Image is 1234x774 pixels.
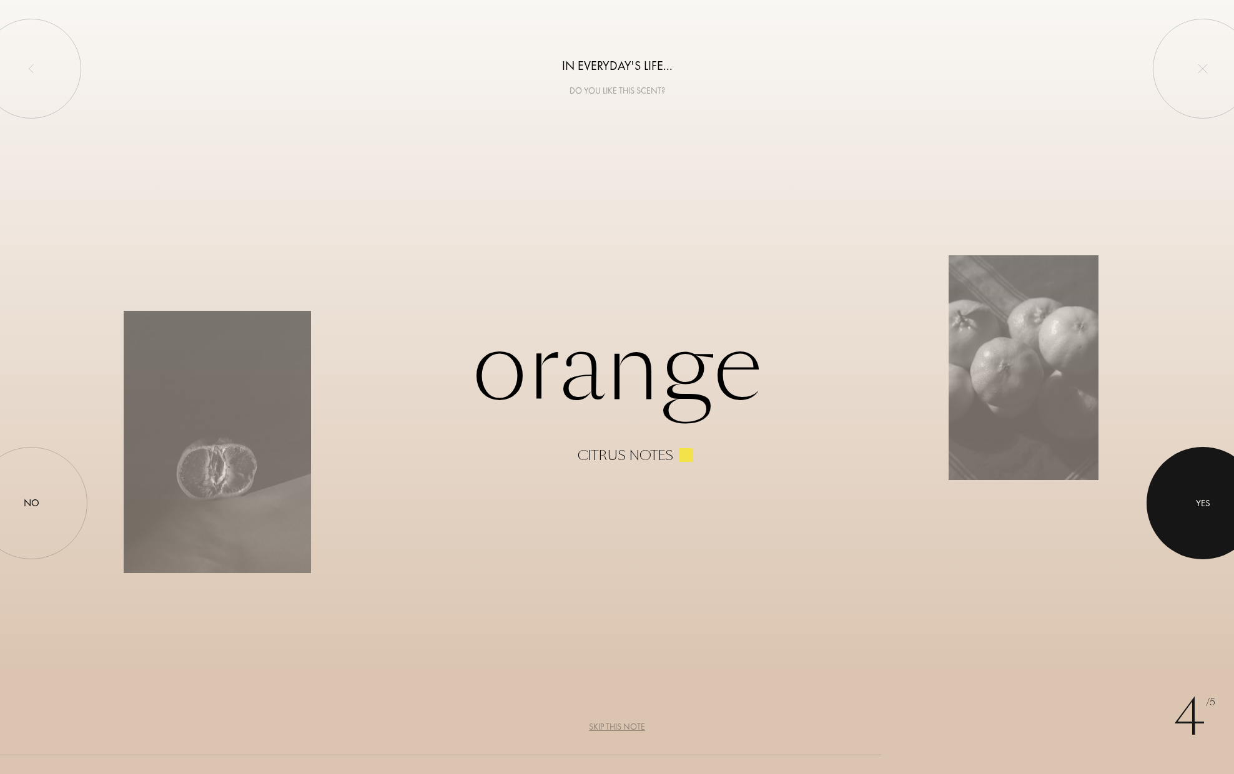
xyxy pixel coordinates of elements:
div: Skip this note [589,720,645,733]
div: Citrus notes [578,448,673,463]
div: Yes [1196,496,1210,511]
img: left_onboard.svg [26,64,36,74]
img: quit_onboard.svg [1198,64,1208,74]
span: /5 [1206,695,1215,710]
div: Orange [124,311,1111,463]
div: No [24,496,39,511]
div: 4 [1173,680,1215,755]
